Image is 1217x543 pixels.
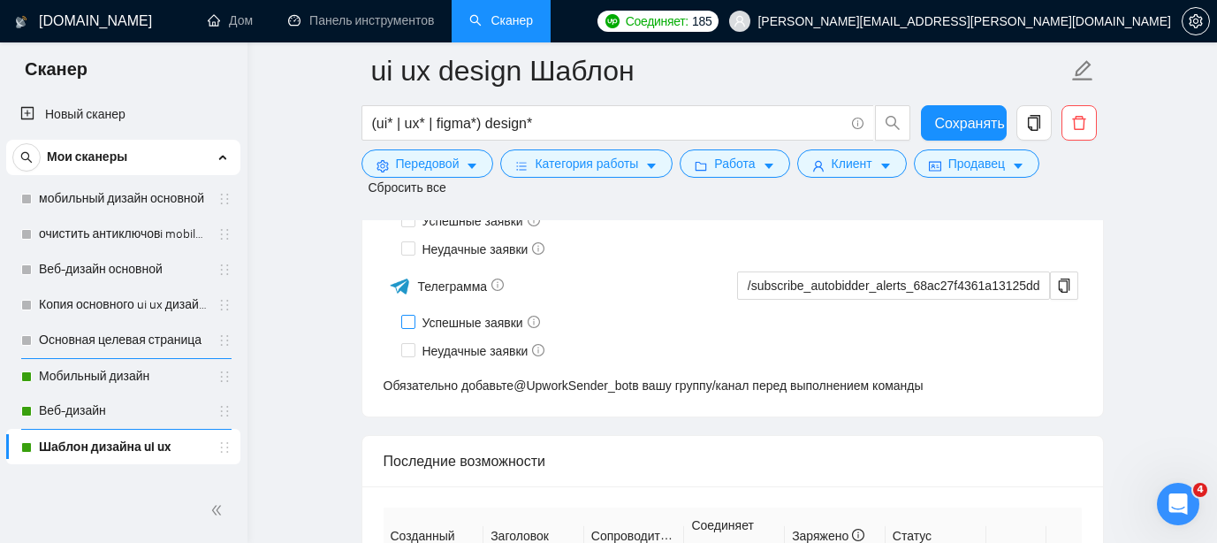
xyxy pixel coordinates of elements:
span: пользователь [734,15,746,27]
button: удалить [1061,105,1097,141]
span: держатель [217,227,232,241]
font: Продавец [948,157,1005,171]
font: Сбросить все [369,180,446,195]
a: Копия основного ui ux дизайна [39,287,207,323]
span: бары [515,159,528,172]
font: Сохранять [935,116,1005,131]
span: поиск [13,151,40,164]
span: держатель [217,370,232,384]
a: приборная панельПанель инструментов [288,13,434,28]
a: Новый сканер [20,97,226,133]
a: очистить антиключовi mobile design главная [39,217,207,252]
a: Основная целевая страница [39,323,207,358]
span: инфо-круг [852,118,863,129]
span: параметр [1183,14,1209,28]
span: копия [1051,279,1077,293]
button: барыКатегория работыкурсор вниз [500,149,673,178]
font: Успешные заявки [422,214,523,228]
span: курсор вниз [466,159,478,172]
button: Сохранять [921,105,1007,141]
span: поиск [876,115,909,131]
a: Мобильный дизайн [39,359,207,394]
button: папкаРаботакурсор вниз [680,149,789,178]
span: держатель [217,192,232,206]
input: Поиск работы фрилансером... [372,112,844,134]
a: @UpworkSender_bot [513,376,632,395]
span: держатель [217,298,232,312]
font: Сканер [25,58,87,80]
a: Веб-дизайн [39,394,207,429]
font: [DOMAIN_NAME] [39,13,152,28]
span: инфо-круг [532,344,544,356]
img: ww3wtPAAAAAElFTkSuQmCC [389,275,411,297]
span: курсор вниз [763,159,775,172]
font: @ [513,379,526,393]
span: пользователь [812,159,825,172]
img: логотип [15,8,27,36]
span: держатель [217,404,232,418]
button: параметр [1182,7,1210,35]
button: Удостоверение личностиПродавецкурсор вниз [914,149,1039,178]
font: Категория работы [535,157,638,171]
button: копия [1016,105,1052,141]
span: инфо-круг [852,529,864,541]
button: пользовательКлиенткурсор вниз [797,149,907,178]
font: Клиент [832,157,872,171]
font: в вашу группу/канал перед выполнением команды [632,379,923,393]
font: Обязательно добавьте [384,379,514,393]
li: Мои сканеры [6,140,240,464]
span: папка [695,159,707,172]
font: Работа [714,157,755,171]
input: Имя сканера... [371,49,1068,93]
a: Шаблон дизайна ui ux [39,430,207,465]
font: Успешные заявки [422,316,523,330]
span: редактировать [1071,59,1094,82]
button: поиск [875,105,910,141]
font: Мои сканеры [47,149,127,164]
a: поискСканер [469,13,533,28]
button: копия [1050,271,1078,300]
font: Заряжено [792,529,848,543]
a: мобильный дизайн основной [39,181,207,217]
span: курсор вниз [1012,159,1024,172]
a: Веб-дизайн основной [39,252,207,287]
a: домДом [208,13,253,28]
span: курсор вниз [879,159,892,172]
font: 185 [692,14,711,28]
span: параметр [377,159,389,172]
iframe: Интерком-чат в режиме реального времени [1157,483,1199,525]
font: [PERSON_NAME][EMAIL_ADDRESS][PERSON_NAME][DOMAIN_NAME] [757,15,1171,29]
font: UpworkSender_bot [526,379,632,393]
font: Неудачные заявки [422,344,529,358]
span: курсор вниз [645,159,658,172]
li: Новый сканер [6,97,240,133]
span: держатель [217,440,232,455]
a: параметр [1182,14,1210,28]
span: копия [1017,115,1051,131]
font: Соединяет: [626,14,688,28]
font: Неудачные заявки [422,242,529,256]
font: Передовой [396,157,460,171]
button: параметрПередовойкурсор вниз [361,149,494,178]
span: держатель [217,263,232,277]
span: инфо-круг [491,279,504,291]
img: upwork-logo.png [605,14,620,28]
span: удалить [1062,115,1096,131]
button: поиск [12,143,41,172]
font: Телеграмма [417,279,487,294]
font: Последние возможности [384,454,546,469]
span: инфо-круг [528,316,540,328]
span: держатель [217,333,232,348]
span: Удостоверение личности [929,159,941,172]
span: инфо-круг [532,242,544,255]
font: 4 [1197,484,1204,495]
span: двойной левый [210,501,228,519]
